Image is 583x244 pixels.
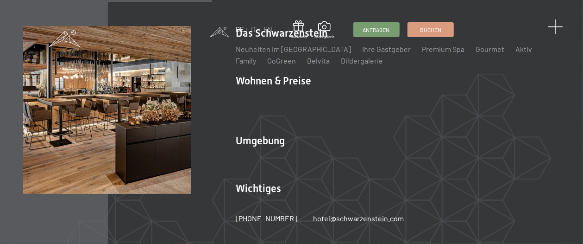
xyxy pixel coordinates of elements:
[236,214,297,223] span: [PHONE_NUMBER]
[313,213,404,224] a: hotel@schwarzenstein.com
[422,45,464,53] a: Premium Spa
[315,34,335,39] span: Bildergalerie
[251,26,257,33] a: IT
[236,56,256,65] a: Family
[515,45,532,53] a: Aktiv
[307,56,330,65] a: Belvita
[408,23,453,37] a: Buchen
[476,45,504,53] a: Gourmet
[291,34,307,39] span: Gutschein
[362,45,411,53] a: Ihre Gastgeber
[354,23,399,37] a: Anfragen
[420,26,441,34] span: Buchen
[236,213,297,224] a: [PHONE_NUMBER]
[263,26,272,33] a: EN
[236,45,351,53] a: Neuheiten im [GEOGRAPHIC_DATA]
[363,26,390,34] span: Anfragen
[315,21,335,39] a: Bildergalerie
[341,56,383,65] a: Bildergalerie
[291,20,307,39] a: Gutschein
[267,56,296,65] a: GoGreen
[236,26,244,33] a: DE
